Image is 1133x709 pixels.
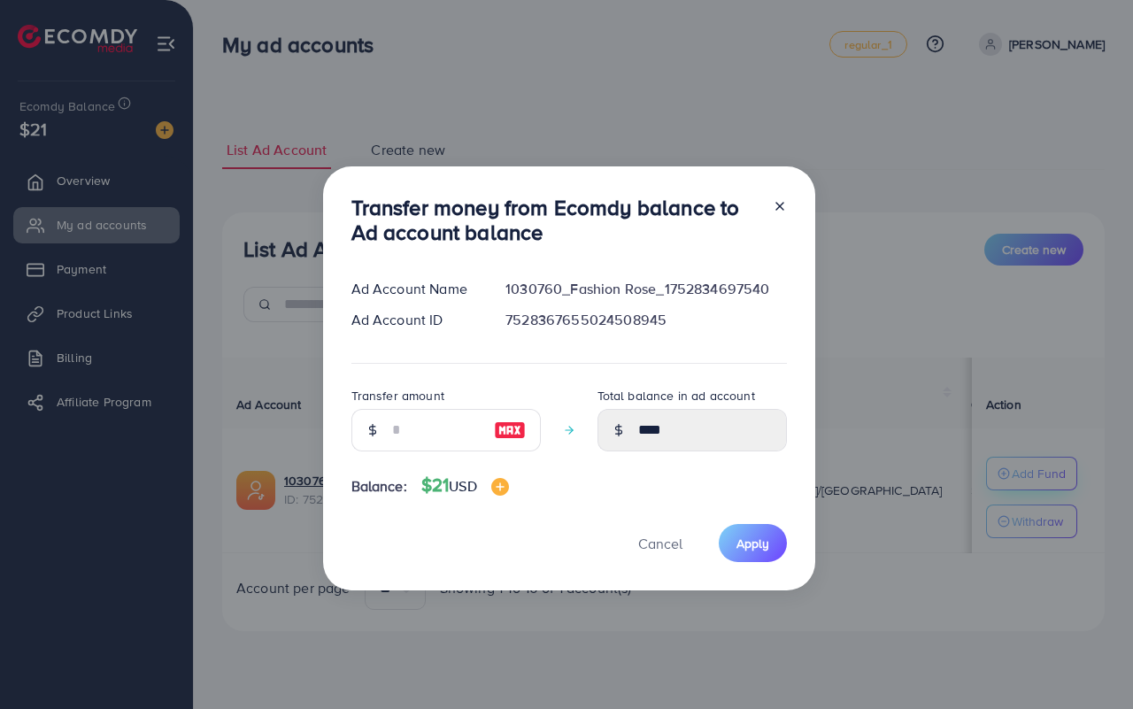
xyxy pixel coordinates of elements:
img: image [491,478,509,496]
label: Transfer amount [351,387,444,405]
span: USD [449,476,476,496]
div: Ad Account Name [337,279,492,299]
h3: Transfer money from Ecomdy balance to Ad account balance [351,195,759,246]
span: Apply [736,535,769,552]
span: Balance: [351,476,407,497]
div: 1030760_Fashion Rose_1752834697540 [491,279,800,299]
button: Apply [719,524,787,562]
div: 7528367655024508945 [491,310,800,330]
button: Cancel [616,524,705,562]
h4: $21 [421,474,509,497]
img: image [494,420,526,441]
iframe: Chat [1058,629,1120,696]
label: Total balance in ad account [597,387,755,405]
span: Cancel [638,534,682,553]
div: Ad Account ID [337,310,492,330]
